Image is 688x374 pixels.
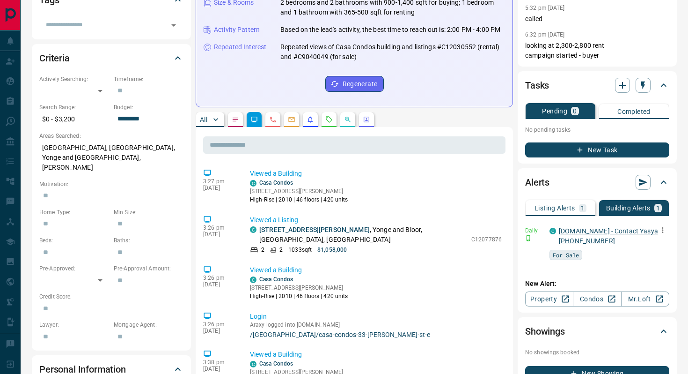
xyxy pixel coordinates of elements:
[203,224,236,231] p: 3:26 pm
[250,215,502,225] p: Viewed a Listing
[114,75,183,83] p: Timeframe:
[250,195,348,204] p: High-Rise | 2010 | 46 floors | 420 units
[39,132,183,140] p: Areas Searched:
[250,277,256,283] div: condos.ca
[250,312,502,322] p: Login
[525,226,544,235] p: Daily
[259,226,370,233] a: [STREET_ADDRESS][PERSON_NAME]
[250,284,348,292] p: [STREET_ADDRESS][PERSON_NAME]
[203,321,236,328] p: 3:26 pm
[250,292,348,300] p: High-Rise | 2010 | 46 floors | 420 units
[39,75,109,83] p: Actively Searching:
[214,42,266,52] p: Repeated Interest
[280,25,500,35] p: Based on the lead's activity, the best time to reach out is: 2:00 PM - 4:00 PM
[573,108,577,114] p: 0
[534,205,575,211] p: Listing Alerts
[203,185,236,191] p: [DATE]
[114,264,183,273] p: Pre-Approval Amount:
[559,227,658,245] a: [DOMAIN_NAME] - Contact Yasya [PHONE_NUMBER]
[259,180,293,186] a: Casa Condos
[203,359,236,366] p: 3:38 pm
[525,348,669,357] p: No showings booked
[250,180,256,187] div: condos.ca
[250,169,502,179] p: Viewed a Building
[39,208,109,217] p: Home Type:
[363,116,370,123] svg: Agent Actions
[573,292,621,307] a: Condos
[525,14,669,24] p: called
[39,292,183,301] p: Credit Score:
[525,41,669,60] p: looking at 2,300-2,800 rent campaign started - buyer
[525,235,532,241] svg: Push Notification Only
[39,140,183,175] p: [GEOGRAPHIC_DATA], [GEOGRAPHIC_DATA], Yonge and [GEOGRAPHIC_DATA], [PERSON_NAME]
[39,103,109,112] p: Search Range:
[39,51,70,66] h2: Criteria
[203,328,236,334] p: [DATE]
[259,276,293,283] a: Casa Condos
[525,324,565,339] h2: Showings
[325,76,384,92] button: Regenerate
[553,250,579,260] span: For Sale
[250,116,258,123] svg: Lead Browsing Activity
[39,321,109,329] p: Lawyer:
[525,171,669,194] div: Alerts
[261,246,264,254] p: 2
[39,180,183,188] p: Motivation:
[167,19,180,32] button: Open
[203,366,236,372] p: [DATE]
[203,275,236,281] p: 3:26 pm
[471,235,502,244] p: C12077876
[525,78,549,93] h2: Tasks
[39,264,109,273] p: Pre-Approved:
[606,205,651,211] p: Building Alerts
[525,74,669,97] div: Tasks
[114,103,183,112] p: Budget:
[525,5,565,11] p: 5:32 pm [DATE]
[279,246,283,254] p: 2
[250,226,256,233] div: condos.ca
[250,265,502,275] p: Viewed a Building
[542,108,567,114] p: Pending
[288,246,312,254] p: 1033 sqft
[203,231,236,238] p: [DATE]
[525,292,573,307] a: Property
[525,279,669,289] p: New Alert:
[214,25,260,35] p: Activity Pattern
[114,321,183,329] p: Mortgage Agent:
[288,116,295,123] svg: Emails
[232,116,239,123] svg: Notes
[581,205,585,211] p: 1
[307,116,314,123] svg: Listing Alerts
[203,281,236,288] p: [DATE]
[525,123,669,137] p: No pending tasks
[525,175,549,190] h2: Alerts
[203,178,236,185] p: 3:27 pm
[250,187,348,195] p: [STREET_ADDRESS][PERSON_NAME]
[621,292,669,307] a: Mr.Loft
[269,116,277,123] svg: Calls
[525,31,565,38] p: 6:32 pm [DATE]
[114,236,183,245] p: Baths:
[250,361,256,367] div: condos.ca
[39,47,183,69] div: Criteria
[656,205,660,211] p: 1
[344,116,351,123] svg: Opportunities
[549,228,556,234] div: condos.ca
[39,236,109,245] p: Beds:
[259,360,293,367] a: Casa Condos
[250,350,502,359] p: Viewed a Building
[280,42,505,62] p: Repeated views of Casa Condos building and listings #C12030552 (rental) and #C9040049 (for sale)
[250,322,502,328] p: Araxy logged into [DOMAIN_NAME]
[525,320,669,343] div: Showings
[114,208,183,217] p: Min Size:
[200,116,207,123] p: All
[325,116,333,123] svg: Requests
[525,142,669,157] button: New Task
[39,112,109,127] p: $0 - $3,200
[617,108,651,115] p: Completed
[317,246,347,254] p: $1,058,000
[259,225,467,245] p: , Yonge and Bloor, [GEOGRAPHIC_DATA], [GEOGRAPHIC_DATA]
[250,331,502,338] a: /[GEOGRAPHIC_DATA]/casa-condos-33-[PERSON_NAME]-st-e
